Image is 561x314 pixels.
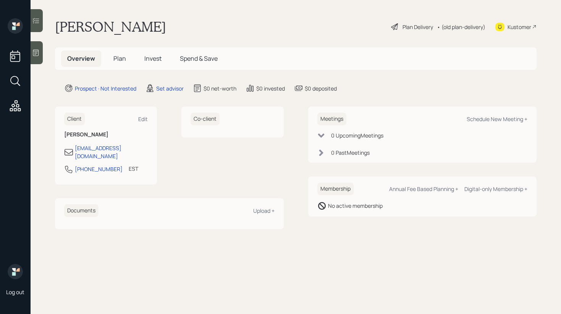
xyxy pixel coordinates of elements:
div: Upload + [253,207,275,214]
div: No active membership [328,202,383,210]
div: Edit [138,115,148,123]
div: [EMAIL_ADDRESS][DOMAIN_NAME] [75,144,148,160]
img: retirable_logo.png [8,264,23,279]
div: Schedule New Meeting + [467,115,527,123]
h1: [PERSON_NAME] [55,18,166,35]
div: 0 Upcoming Meeting s [331,131,383,139]
span: Spend & Save [180,54,218,63]
div: Prospect · Not Interested [75,84,136,92]
div: Kustomer [508,23,531,31]
h6: Co-client [191,113,220,125]
span: Overview [67,54,95,63]
div: Digital-only Membership + [464,185,527,193]
h6: Documents [64,204,99,217]
div: Log out [6,288,24,296]
div: Set advisor [156,84,184,92]
span: Plan [113,54,126,63]
div: $0 net-worth [204,84,236,92]
div: 0 Past Meeting s [331,149,370,157]
h6: Meetings [317,113,346,125]
h6: Membership [317,183,354,195]
h6: Client [64,113,85,125]
div: Plan Delivery [403,23,433,31]
div: EST [129,165,138,173]
h6: [PERSON_NAME] [64,131,148,138]
div: $0 invested [256,84,285,92]
div: Annual Fee Based Planning + [389,185,458,193]
div: • (old plan-delivery) [437,23,485,31]
div: [PHONE_NUMBER] [75,165,123,173]
div: $0 deposited [305,84,337,92]
span: Invest [144,54,162,63]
